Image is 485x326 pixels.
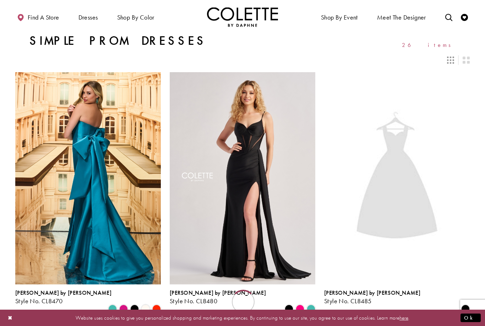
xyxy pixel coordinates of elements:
a: Meet the designer [375,7,428,27]
a: Find a store [15,7,61,27]
span: Dresses [78,14,98,21]
button: Submit Dialog [461,313,481,322]
a: Toggle search [443,7,454,27]
h1: Simple Prom Dresses [29,34,207,48]
i: Fuchsia [119,305,128,313]
span: Shop By Event [321,14,358,21]
i: Black [130,305,139,313]
a: here [399,314,408,321]
a: Check Wishlist [459,7,470,27]
span: Meet the designer [377,14,426,21]
i: Turquoise [307,305,315,313]
span: Switch layout to 3 columns [447,57,454,64]
span: [PERSON_NAME] by [PERSON_NAME] [324,289,420,296]
button: Close Dialog [4,311,16,324]
span: Style No. CL8485 [324,297,371,305]
i: Hot Pink [296,305,304,313]
i: Black [285,305,293,313]
span: Shop by color [115,7,156,27]
span: Switch layout to 2 columns [463,57,470,64]
i: Scarlet [152,305,161,313]
span: Shop By Event [319,7,360,27]
img: Colette by Daphne [207,7,278,27]
div: Colette by Daphne Style No. CL8480 [170,290,266,305]
a: Visit Colette by Daphne Style No. CL8470 Page [15,72,161,284]
span: Dresses [77,7,100,27]
i: Turquoise [108,305,117,313]
span: 26 items [402,42,456,48]
p: Website uses cookies to give you personalized shopping and marketing experiences. By continuing t... [51,313,434,322]
span: Style No. CL8480 [170,297,217,305]
span: Shop by color [117,14,154,21]
span: [PERSON_NAME] by [PERSON_NAME] [15,289,111,296]
div: Layout Controls [11,52,474,68]
div: Colette by Daphne Style No. CL8485 [324,290,420,305]
a: Visit Colette by Daphne Style No. CL8480 Page [170,72,315,284]
span: [PERSON_NAME] by [PERSON_NAME] [170,289,266,296]
a: Visit Home Page [207,7,278,27]
a: Visit Colette by Daphne Style No. CL8485 Page [324,72,470,284]
i: Diamond White [141,305,150,313]
span: Style No. CL8470 [15,297,62,305]
span: Find a store [28,14,59,21]
div: Colette by Daphne Style No. CL8470 [15,290,111,305]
